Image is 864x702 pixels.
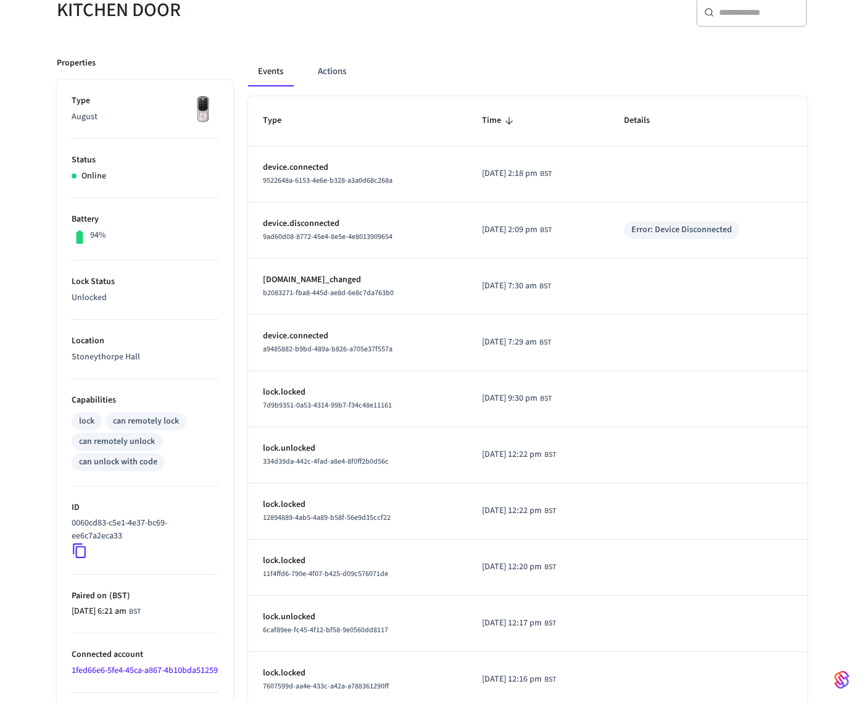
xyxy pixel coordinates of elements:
p: Battery [72,213,218,226]
span: [DATE] 7:29 am [482,336,537,349]
div: can remotely unlock [79,435,155,448]
span: BST [540,393,552,404]
span: 9ad60d08-8772-45e4-8e5e-4e8013909654 [263,232,393,242]
span: 334d39da-442c-4fad-a8e4-8f0ff2b0d56c [263,456,389,467]
span: [DATE] 12:22 pm [482,504,542,517]
div: Europe/London [482,336,551,349]
span: BST [540,169,552,180]
span: 9522648a-6153-4e6e-b328-a3a0d68c268a [263,175,393,186]
span: BST [544,674,556,685]
p: lock.locked [263,498,452,511]
p: device.connected [263,330,452,343]
span: [DATE] 2:09 pm [482,224,538,236]
p: Connected account [72,648,218,661]
p: Unlocked [72,291,218,304]
div: can unlock with code [79,456,157,469]
p: Type [72,94,218,107]
div: Europe/London [482,617,556,630]
span: [DATE] 12:22 pm [482,448,542,461]
a: 1fed66e6-5fe4-45ca-a867-4b10bda51259 [72,664,218,677]
span: 11f4ffd6-790e-4f07-b425-d09c576071de [263,569,388,579]
span: [DATE] 6:21 am [72,605,127,618]
span: Type [263,111,297,130]
span: Time [482,111,517,130]
div: lock [79,415,94,428]
span: [DATE] 9:30 pm [482,392,538,405]
span: BST [544,506,556,517]
div: Europe/London [72,605,141,618]
div: Europe/London [482,561,556,574]
div: Europe/London [482,504,556,517]
div: Error: Device Disconnected [631,224,732,236]
div: Europe/London [482,448,556,461]
p: Online [81,170,106,183]
span: BST [544,562,556,573]
span: ( BST ) [107,590,130,602]
p: lock.locked [263,667,452,680]
div: can remotely lock [113,415,179,428]
span: BST [539,281,551,292]
img: Yale Assure Touchscreen Wifi Smart Lock, Satin Nickel, Front [188,94,218,125]
span: 7d9b9351-0a53-4314-99b7-f34c48e11161 [263,400,392,411]
p: Paired on [72,590,218,603]
span: 6caf89ee-fc45-4f12-bf58-9e0560dd8117 [263,625,388,635]
div: ant example [248,57,807,86]
span: [DATE] 2:18 pm [482,167,538,180]
button: Actions [308,57,356,86]
p: [DOMAIN_NAME]_changed [263,274,452,286]
span: BST [540,225,552,236]
img: SeamLogoGradient.69752ec5.svg [834,670,849,690]
div: Europe/London [482,392,552,405]
span: a9485882-b9bd-489a-b826-a705e37f557a [263,344,393,354]
span: BST [539,337,551,348]
p: lock.locked [263,386,452,399]
div: Europe/London [482,673,556,686]
div: Europe/London [482,167,552,180]
p: 94% [90,229,106,242]
span: [DATE] 12:17 pm [482,617,542,630]
span: [DATE] 12:16 pm [482,673,542,686]
span: Details [624,111,666,130]
p: Status [72,154,218,167]
span: BST [544,449,556,461]
p: device.connected [263,161,452,174]
p: Stoneythorpe Hall [72,351,218,364]
p: Properties [57,57,96,70]
p: lock.unlocked [263,611,452,624]
p: ID [72,501,218,514]
p: Capabilities [72,394,218,407]
p: Lock Status [72,275,218,288]
p: lock.locked [263,554,452,567]
span: b2083271-fba8-445d-ae8d-6e8c7da763b0 [263,288,394,298]
span: 7607599d-aa4e-433c-a42a-a788361290ff [263,681,389,692]
span: [DATE] 12:20 pm [482,561,542,574]
div: Europe/London [482,280,551,293]
span: 12894889-4ab5-4a89-b58f-56e9d35ccf22 [263,512,391,523]
button: Events [248,57,293,86]
span: BST [129,606,141,617]
p: 0060cd83-c5e1-4e37-bc69-ee6c7a2eca33 [72,517,214,543]
p: August [72,111,218,123]
div: Europe/London [482,224,552,236]
p: Location [72,335,218,348]
span: BST [544,618,556,629]
span: [DATE] 7:30 am [482,280,537,293]
p: lock.unlocked [263,442,452,455]
p: device.disconnected [263,217,452,230]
